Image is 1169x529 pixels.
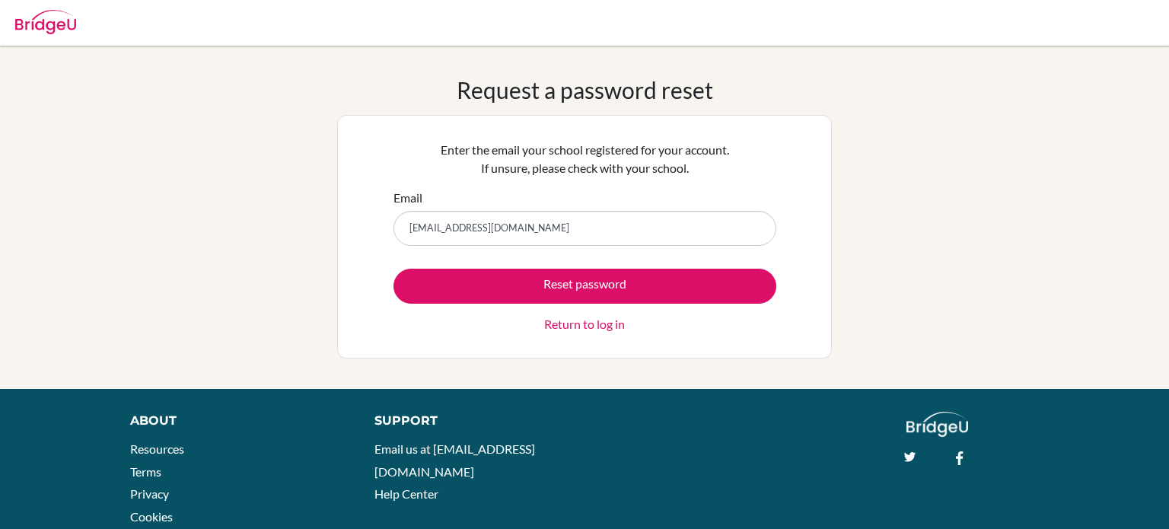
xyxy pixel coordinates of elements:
a: Help Center [374,486,438,501]
h1: Request a password reset [457,76,713,104]
div: About [130,412,340,430]
a: Cookies [130,509,173,524]
button: Reset password [393,269,776,304]
img: logo_white@2x-f4f0deed5e89b7ecb1c2cc34c3e3d731f90f0f143d5ea2071677605dd97b5244.png [906,412,968,437]
a: Terms [130,464,161,479]
a: Return to log in [544,315,625,333]
label: Email [393,189,422,207]
img: Bridge-U [15,10,76,34]
div: Support [374,412,569,430]
a: Resources [130,441,184,456]
a: Email us at [EMAIL_ADDRESS][DOMAIN_NAME] [374,441,535,479]
a: Privacy [130,486,169,501]
p: Enter the email your school registered for your account. If unsure, please check with your school. [393,141,776,177]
